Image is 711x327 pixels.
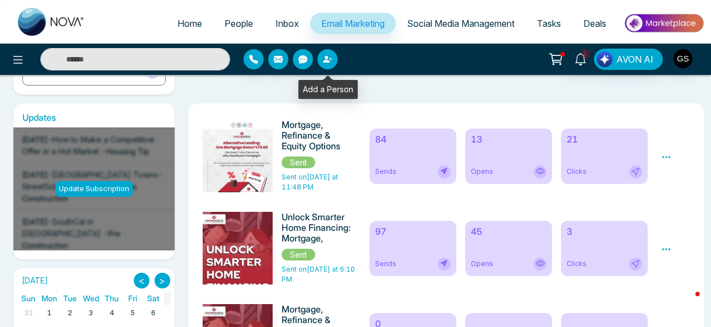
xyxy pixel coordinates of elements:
td: September 1, 2025 [39,305,59,324]
td: September 2, 2025 [60,305,81,324]
h6: 3 [567,226,642,237]
a: September 6, 2025 [149,305,158,321]
h6: 84 [375,134,451,145]
td: September 3, 2025 [81,305,101,324]
span: People [224,18,253,29]
h6: Mortgage, Refinance & Equity Options Just for You [282,120,356,153]
a: Email Marketing [310,13,396,34]
img: Lead Flow [597,51,612,67]
span: 1 [581,49,591,59]
span: Sent on [DATE] at 11:48 PM [282,173,338,191]
div: Add a Person [298,80,358,99]
span: Sent [282,249,315,260]
h6: 13 [471,134,546,145]
a: Friday [126,291,139,305]
img: novacrm [163,120,320,229]
span: Opens [471,167,493,177]
a: Deals [572,13,618,34]
img: User Avatar [673,49,693,68]
img: Nova CRM Logo [18,8,85,36]
span: Sends [375,167,396,177]
span: AVON AI [616,53,653,66]
a: Sunday [19,291,38,305]
span: Tasks [537,18,561,29]
a: 1 [567,49,594,68]
a: September 4, 2025 [107,305,116,321]
a: Social Media Management [396,13,526,34]
h6: 21 [567,134,642,145]
a: Tuesday [61,291,79,305]
a: People [213,13,264,34]
span: Home [177,18,202,29]
iframe: Intercom live chat [673,289,700,316]
span: Clicks [567,167,587,177]
a: September 2, 2025 [66,305,74,321]
a: Wednesday [81,291,101,305]
td: August 31, 2025 [18,305,39,324]
img: Market-place.gif [623,11,704,36]
h6: Unlock Smarter Home Financing: Mortgage, Refinance & Equity Options Just for You [282,212,356,245]
a: Tasks [526,13,572,34]
button: AVON AI [594,49,663,70]
a: Home [166,13,213,34]
span: Opens [471,259,493,269]
div: Update Subscription [55,181,133,197]
span: Social Media Management [407,18,514,29]
button: < [134,273,149,288]
span: Email Marketing [321,18,385,29]
a: September 5, 2025 [128,305,137,321]
span: Sent on [DATE] at 6:10 PM [282,265,355,283]
button: > [155,273,170,288]
td: September 6, 2025 [143,305,164,324]
h6: Updates [13,112,175,123]
a: September 1, 2025 [45,305,54,321]
h6: 45 [471,226,546,237]
a: August 31, 2025 [22,305,35,321]
td: September 5, 2025 [122,305,143,324]
span: Sent [282,157,315,168]
span: Sends [375,259,396,269]
a: Inbox [264,13,310,34]
h6: 97 [375,226,451,237]
td: September 4, 2025 [101,305,122,324]
a: Saturday [145,291,162,305]
h2: [DATE] [18,276,48,286]
span: Deals [583,18,606,29]
span: Clicks [567,259,587,269]
span: Inbox [275,18,299,29]
a: September 3, 2025 [86,305,95,321]
a: Monday [39,291,59,305]
a: Thursday [102,291,121,305]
